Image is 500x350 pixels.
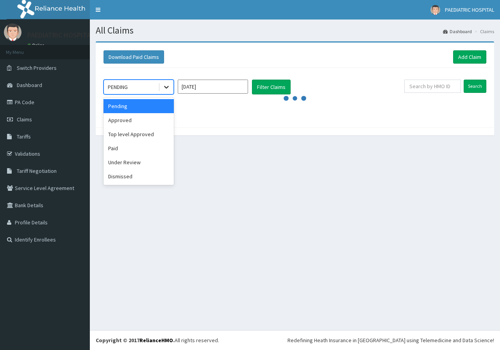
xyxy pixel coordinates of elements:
[404,80,461,93] input: Search by HMO ID
[4,23,21,41] img: User Image
[108,83,128,91] div: PENDING
[453,50,486,64] a: Add Claim
[96,337,175,344] strong: Copyright © 2017 .
[96,25,494,36] h1: All Claims
[104,113,174,127] div: Approved
[17,133,31,140] span: Tariffs
[104,127,174,141] div: Top level Approved
[104,141,174,155] div: Paid
[104,50,164,64] button: Download Paid Claims
[443,28,472,35] a: Dashboard
[17,167,57,174] span: Tariff Negotiation
[17,82,42,89] span: Dashboard
[252,80,291,94] button: Filter Claims
[430,5,440,15] img: User Image
[445,6,494,13] span: PAEDIATRIC HOSPITAL
[464,80,486,93] input: Search
[90,330,500,350] footer: All rights reserved.
[473,28,494,35] li: Claims
[104,169,174,183] div: Dismissed
[27,32,94,39] p: PAEDIATRIC HOSPITAL
[139,337,173,344] a: RelianceHMO
[104,155,174,169] div: Under Review
[27,43,46,48] a: Online
[17,64,57,71] span: Switch Providers
[283,87,307,110] svg: audio-loading
[17,116,32,123] span: Claims
[287,336,494,344] div: Redefining Heath Insurance in [GEOGRAPHIC_DATA] using Telemedicine and Data Science!
[178,80,248,94] input: Select Month and Year
[104,99,174,113] div: Pending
